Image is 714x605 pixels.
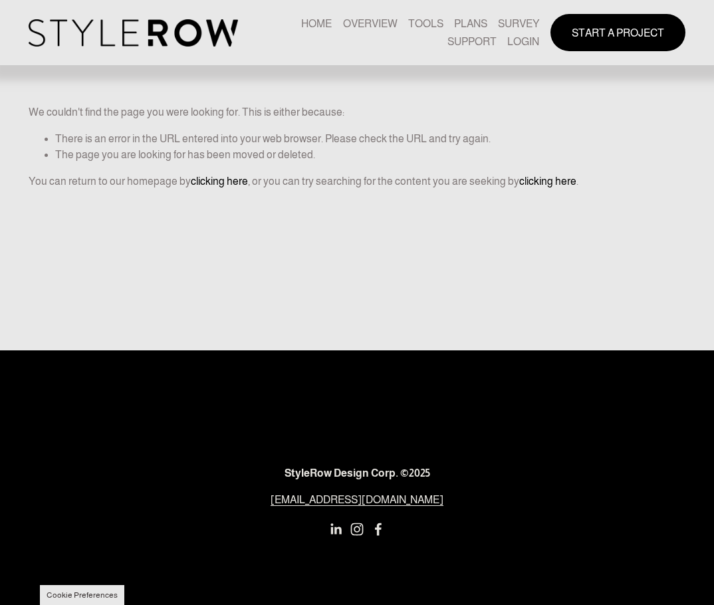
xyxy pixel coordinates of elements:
[285,467,430,479] strong: StyleRow Design Corp. ©2025
[40,585,124,605] section: Manage previously selected cookie options
[301,15,332,33] a: HOME
[408,15,443,33] a: TOOLS
[343,15,398,33] a: OVERVIEW
[29,174,685,189] p: You can return to our homepage by , or you can try searching for the content you are seeking by .
[447,34,497,50] span: SUPPORT
[507,33,539,51] a: LOGIN
[55,131,685,147] li: There is an error in the URL entered into your web browser. Please check the URL and try again.
[329,523,342,536] a: LinkedIn
[271,492,443,508] a: [EMAIL_ADDRESS][DOMAIN_NAME]
[191,176,248,187] a: clicking here
[454,15,487,33] a: PLANS
[519,176,576,187] a: clicking here
[29,19,238,47] img: StyleRow
[447,33,497,51] a: folder dropdown
[29,76,685,120] p: We couldn't find the page you were looking for. This is either because:
[550,14,685,51] a: START A PROJECT
[372,523,385,536] a: Facebook
[55,147,685,163] li: The page you are looking for has been moved or deleted.
[498,15,539,33] a: SURVEY
[350,523,364,536] a: Instagram
[47,590,118,600] button: Cookie Preferences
